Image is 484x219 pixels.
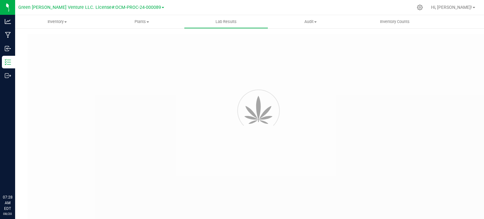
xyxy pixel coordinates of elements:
[184,15,268,28] a: Lab Results
[268,15,353,28] a: Audit
[5,72,11,79] inline-svg: Outbound
[5,59,11,65] inline-svg: Inventory
[268,19,352,25] span: Audit
[100,15,184,28] a: Plants
[15,15,100,28] a: Inventory
[18,5,161,10] span: Green [PERSON_NAME] Venture LLC. License#:OCM-PROC-24-000089
[416,4,424,10] div: Manage settings
[353,15,437,28] a: Inventory Counts
[15,19,100,25] span: Inventory
[207,19,245,25] span: Lab Results
[5,32,11,38] inline-svg: Manufacturing
[372,19,418,25] span: Inventory Counts
[431,5,472,10] span: Hi, [PERSON_NAME]!
[5,45,11,52] inline-svg: Inbound
[3,194,12,211] p: 07:28 AM EDT
[5,18,11,25] inline-svg: Analytics
[3,211,12,216] p: 08/20
[100,19,184,25] span: Plants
